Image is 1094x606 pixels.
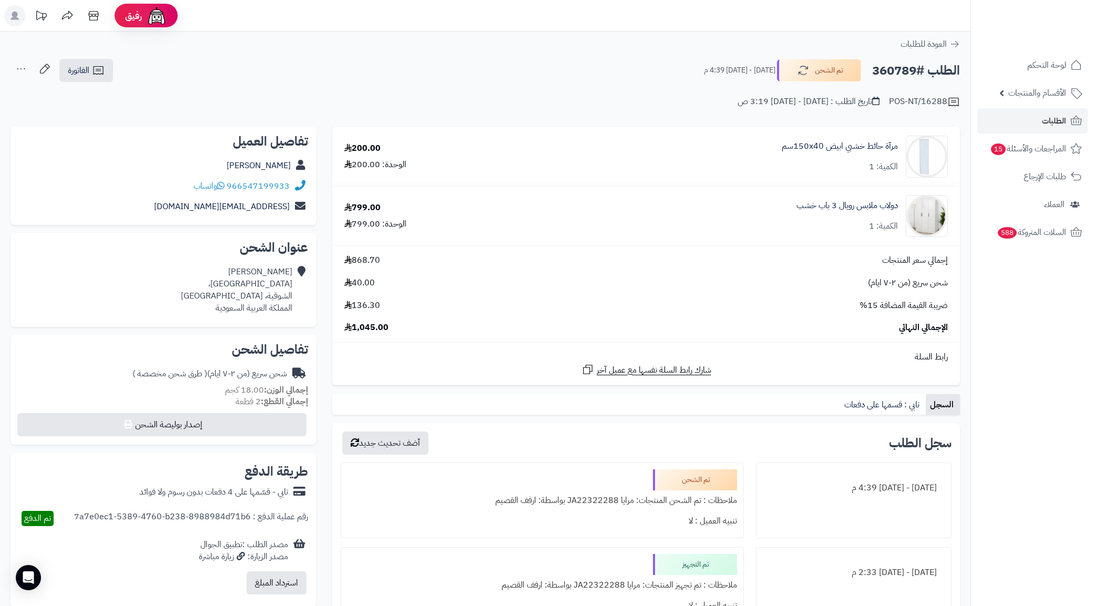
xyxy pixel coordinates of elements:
strong: إجمالي الوزن: [264,384,308,396]
span: لوحة التحكم [1027,58,1066,73]
div: رقم عملية الدفع : 7a7e0ec1-5389-4760-b238-8988984d71b6 [74,511,308,526]
h2: تفاصيل الشحن [19,343,308,356]
div: الوحدة: 200.00 [344,159,406,171]
a: السلات المتروكة588 [977,220,1088,245]
a: [PERSON_NAME] [227,159,291,172]
span: ( طرق شحن مخصصة ) [132,367,207,380]
small: [DATE] - [DATE] 4:39 م [704,65,775,76]
div: POS-NT/16288 [889,96,960,108]
span: إجمالي سعر المنتجات [882,254,948,266]
span: رفيق [125,9,142,22]
span: طلبات الإرجاع [1024,169,1066,184]
a: لوحة التحكم [977,53,1088,78]
div: [DATE] - [DATE] 2:33 م [763,562,945,583]
small: 2 قطعة [236,395,308,408]
a: [EMAIL_ADDRESS][DOMAIN_NAME] [154,200,290,213]
h2: طريقة الدفع [244,465,308,478]
a: الفاتورة [59,59,113,82]
a: تابي : قسمها على دفعات [840,394,926,415]
a: 966547199933 [227,180,290,192]
a: مرآة حائط خشبي ابيض 150x40سم [782,140,898,152]
a: الطلبات [977,108,1088,133]
a: العودة للطلبات [901,38,960,50]
button: استرداد المبلغ [247,571,306,594]
small: 18.00 كجم [225,384,308,396]
span: تم الدفع [24,512,51,525]
div: رابط السلة [336,351,956,363]
div: ملاحظات : تم تجهيز المنتجات: مرايا JA22322288 بواسطة: ارفف القصيم [347,575,737,595]
div: ملاحظات : تم الشحن المنتجات: مرايا JA22322288 بواسطة: ارفف القصيم [347,490,737,511]
span: 40.00 [344,277,375,289]
a: شارك رابط السلة نفسها مع عميل آخر [581,363,711,376]
div: الكمية: 1 [869,161,898,173]
a: واتساب [193,180,224,192]
span: ضريبة القيمة المضافة 15% [860,300,948,312]
div: مصدر الزيارة: زيارة مباشرة [199,551,288,563]
span: 588 [997,227,1017,239]
div: شحن سريع (من ٢-٧ ايام) [132,368,287,380]
div: Open Intercom Messenger [16,565,41,590]
span: شارك رابط السلة نفسها مع عميل آخر [597,364,711,376]
h2: تفاصيل العميل [19,135,308,148]
span: الإجمالي النهائي [899,322,948,334]
span: 15 [991,143,1006,156]
button: تم الشحن [777,59,861,81]
div: تاريخ الطلب : [DATE] - [DATE] 3:19 ص [738,96,880,108]
div: 200.00 [344,142,381,155]
a: طلبات الإرجاع [977,164,1088,189]
button: أضف تحديث جديد [342,432,428,455]
div: الوحدة: 799.00 [344,218,406,230]
button: إصدار بوليصة الشحن [17,413,306,436]
img: 7d66c8e7eef51926b6fdc626f642420e8f400fcada972fc5fc7df30640a40671ja22322288-90x90.jpg [906,136,947,178]
span: الطلبات [1042,114,1066,128]
img: logo-2.png [1023,23,1084,45]
div: [DATE] - [DATE] 4:39 م [763,478,945,498]
span: العملاء [1044,197,1065,212]
a: تحديثات المنصة [28,5,54,29]
div: الكمية: 1 [869,220,898,232]
div: تنبيه العميل : لا [347,511,737,531]
span: شحن سريع (من ٢-٧ ايام) [868,277,948,289]
div: تم الشحن [653,469,737,490]
span: العودة للطلبات [901,38,947,50]
a: دولاب ملابس رويال 3 باب خشب [796,200,898,212]
div: [PERSON_NAME] [GEOGRAPHIC_DATA]، الشوقية، [GEOGRAPHIC_DATA] المملكة العربية السعودية [181,266,292,314]
h3: سجل الطلب [889,437,952,449]
span: 1,045.00 [344,322,388,334]
span: المراجعات والأسئلة [990,141,1066,156]
a: المراجعات والأسئلة15 [977,136,1088,161]
a: السجل [926,394,960,415]
h2: الطلب #360789 [872,60,960,81]
strong: إجمالي القطع: [261,395,308,408]
a: العملاء [977,192,1088,217]
span: 868.70 [344,254,380,266]
span: 136.30 [344,300,380,312]
img: ai-face.png [146,5,167,26]
div: تم التجهيز [653,554,737,575]
span: الفاتورة [68,64,89,77]
div: 799.00 [344,202,381,214]
div: تابي - قسّمها على 4 دفعات بدون رسوم ولا فوائد [139,486,288,498]
span: السلات المتروكة [997,225,1066,240]
img: 1747845352-1-90x90.jpg [906,195,947,237]
span: الأقسام والمنتجات [1008,86,1066,100]
h2: عنوان الشحن [19,241,308,254]
div: مصدر الطلب :تطبيق الجوال [199,539,288,563]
